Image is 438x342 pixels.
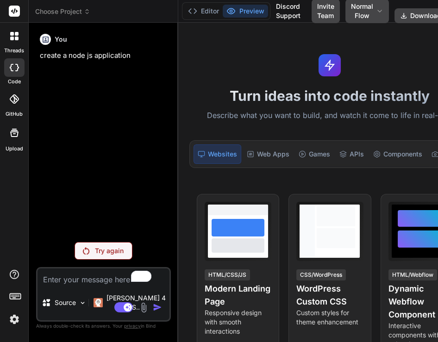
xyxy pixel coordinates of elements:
[194,144,241,164] div: Websites
[295,144,334,164] div: Games
[55,298,76,307] p: Source
[124,323,141,329] span: privacy
[6,311,22,327] img: settings
[55,35,67,44] h6: You
[106,293,166,312] p: [PERSON_NAME] 4 S..
[296,308,363,327] p: Custom styles for theme enhancement
[336,144,368,164] div: APIs
[38,268,169,285] textarea: To enrich screen reader interactions, please activate Accessibility in Grammarly extension settings
[83,247,89,255] img: Retry
[94,298,103,307] img: Claude 4 Sonnet
[243,144,293,164] div: Web Apps
[223,5,268,18] button: Preview
[95,246,124,255] p: Try again
[205,308,271,336] p: Responsive design with smooth interactions
[6,145,23,153] label: Upload
[138,302,149,313] img: attachment
[8,78,21,86] label: code
[40,50,169,61] p: create a node js application
[4,47,24,55] label: threads
[205,269,250,280] div: HTML/CSS/JS
[6,110,23,118] label: GitHub
[36,322,171,330] p: Always double-check its answers. Your in Bind
[296,282,363,308] h4: WordPress Custom CSS
[351,2,373,20] span: Normal Flow
[296,269,346,280] div: CSS/WordPress
[205,282,271,308] h4: Modern Landing Page
[153,303,162,312] img: icon
[79,299,87,307] img: Pick Models
[369,144,426,164] div: Components
[388,269,437,280] div: HTML/Webflow
[35,7,90,16] span: Choose Project
[184,5,223,18] button: Editor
